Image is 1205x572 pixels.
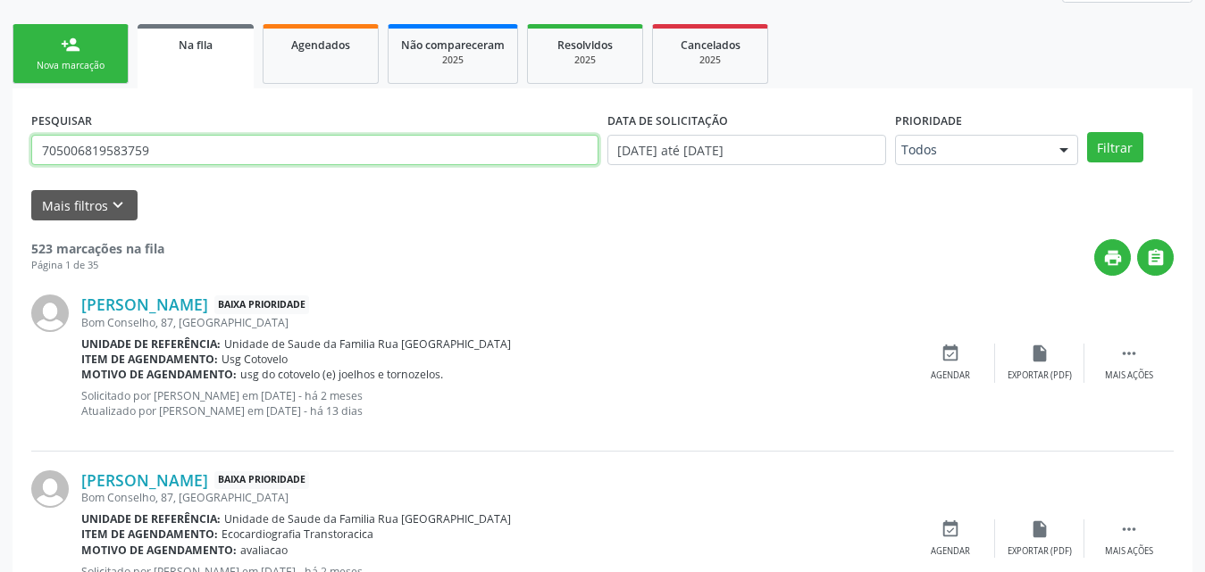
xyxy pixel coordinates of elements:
div: Mais ações [1105,369,1153,382]
strong: 523 marcações na fila [31,240,164,257]
img: img [31,294,69,332]
b: Item de agendamento: [81,352,218,367]
i: keyboard_arrow_down [108,195,128,215]
input: Selecione um intervalo [607,135,886,165]
b: Motivo de agendamento: [81,367,237,382]
button: Mais filtroskeyboard_arrow_down [31,190,138,221]
span: Ecocardiografia Transtoracica [222,526,373,542]
span: Todos [901,141,1042,159]
i:  [1119,519,1139,539]
span: avaliacao [240,543,288,558]
span: Resolvidos [557,37,613,53]
span: Usg Cotovelo [222,352,288,367]
b: Unidade de referência: [81,511,221,526]
button:  [1137,239,1174,276]
div: Bom Conselho, 87, [GEOGRAPHIC_DATA] [81,315,906,330]
div: Exportar (PDF) [1008,369,1072,382]
input: Nome, CNS [31,135,598,165]
img: img [31,470,69,508]
a: [PERSON_NAME] [81,294,208,314]
div: Bom Conselho, 87, [GEOGRAPHIC_DATA] [81,490,906,505]
i:  [1119,344,1139,363]
b: Motivo de agendamento: [81,543,237,558]
i: insert_drive_file [1030,519,1050,539]
span: Unidade de Saude da Familia Rua [GEOGRAPHIC_DATA] [224,511,511,526]
div: Agendar [931,545,970,558]
div: person_add [61,35,80,54]
div: Exportar (PDF) [1008,545,1072,558]
div: 2025 [401,54,505,67]
span: Agendados [291,37,350,53]
div: 2025 [540,54,630,67]
button: print [1094,239,1131,276]
i: event_available [941,344,960,363]
a: [PERSON_NAME] [81,470,208,490]
div: 2025 [665,54,755,67]
i: event_available [941,519,960,539]
p: Solicitado por [PERSON_NAME] em [DATE] - há 2 meses Atualizado por [PERSON_NAME] em [DATE] - há 1... [81,388,906,419]
div: Mais ações [1105,545,1153,558]
i: print [1103,248,1123,268]
i: insert_drive_file [1030,344,1050,363]
div: Agendar [931,369,970,382]
label: DATA DE SOLICITAÇÃO [607,107,728,135]
button: Filtrar [1087,132,1143,162]
span: Não compareceram [401,37,505,53]
b: Unidade de referência: [81,336,221,352]
label: Prioridade [895,107,962,135]
span: Baixa Prioridade [214,471,309,490]
div: Página 1 de 35 [31,258,164,273]
b: Item de agendamento: [81,526,218,542]
div: Nova marcação [26,59,115,72]
span: Cancelados [681,37,741,53]
span: Baixa Prioridade [214,295,309,314]
span: usg do cotovelo (e) joelhos e tornozelos. [240,367,443,382]
i:  [1146,248,1166,268]
span: Unidade de Saude da Familia Rua [GEOGRAPHIC_DATA] [224,336,511,352]
label: PESQUISAR [31,107,92,135]
span: Na fila [179,37,213,53]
